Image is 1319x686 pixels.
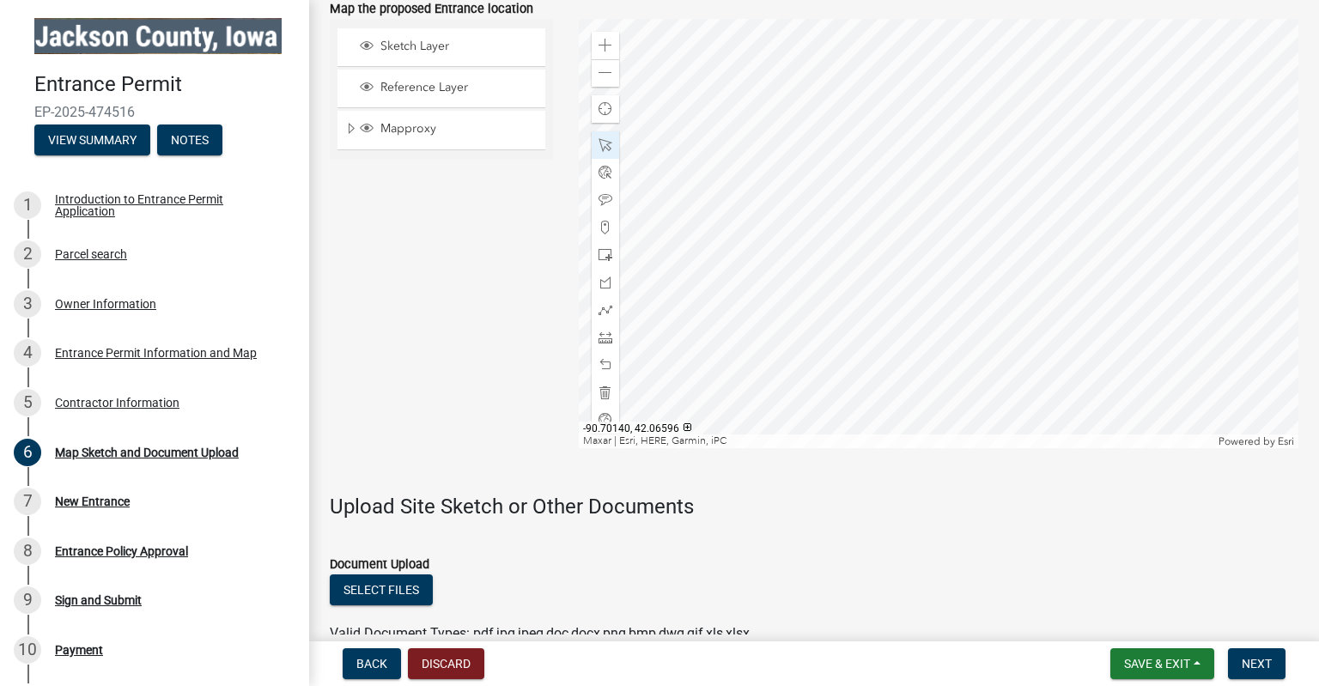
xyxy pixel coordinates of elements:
wm-modal-confirm: Summary [34,134,150,148]
div: 8 [14,537,41,565]
span: Reference Layer [376,80,539,95]
span: EP-2025-474516 [34,104,275,120]
button: Notes [157,124,222,155]
div: Owner Information [55,298,156,310]
label: Map the proposed Entrance location [330,3,533,15]
div: Reference Layer [357,80,539,97]
div: 1 [14,191,41,219]
div: Sketch Layer [357,39,539,56]
div: Payment [55,644,103,656]
button: Select files [330,574,433,605]
div: New Entrance [55,495,130,507]
div: Entrance Permit Information and Map [55,347,257,359]
div: Zoom in [592,32,619,59]
div: 7 [14,488,41,515]
button: View Summary [34,124,150,155]
button: Back [343,648,401,679]
div: Parcel search [55,248,127,260]
div: 4 [14,339,41,367]
span: Back [356,657,387,671]
button: Next [1228,648,1286,679]
span: Mapproxy [376,121,539,137]
div: Powered by [1214,434,1298,448]
div: Entrance Policy Approval [55,545,188,557]
div: Find my location [592,95,619,123]
img: Jackson County, Iowa [34,18,282,54]
div: Map Sketch and Document Upload [55,446,239,458]
button: Save & Exit [1110,648,1214,679]
li: Sketch Layer [337,28,545,67]
wm-modal-confirm: Notes [157,134,222,148]
div: Zoom out [592,59,619,87]
span: Save & Exit [1124,657,1190,671]
li: Mapproxy [337,111,545,150]
div: 9 [14,586,41,614]
div: Maxar | Esri, HERE, Garmin, iPC [579,434,1215,448]
div: Contractor Information [55,397,179,409]
div: Introduction to Entrance Permit Application [55,193,282,217]
div: 2 [14,240,41,268]
div: 5 [14,389,41,416]
ul: Layer List [336,24,547,155]
div: 10 [14,636,41,664]
span: Valid Document Types: pdf,jpg,jpeg,doc,docx,png,bmp,dwg,gif,xls,xlsx [330,625,750,641]
div: Mapproxy [357,121,539,138]
div: 3 [14,290,41,318]
li: Reference Layer [337,70,545,108]
div: 6 [14,439,41,466]
h4: Entrance Permit [34,72,295,97]
label: Document Upload [330,559,429,571]
div: Sign and Submit [55,594,142,606]
span: Sketch Layer [376,39,539,54]
span: Expand [344,121,357,139]
a: Esri [1278,435,1294,447]
h4: Upload Site Sketch or Other Documents [330,495,1298,519]
span: Next [1242,657,1272,671]
button: Discard [408,648,484,679]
